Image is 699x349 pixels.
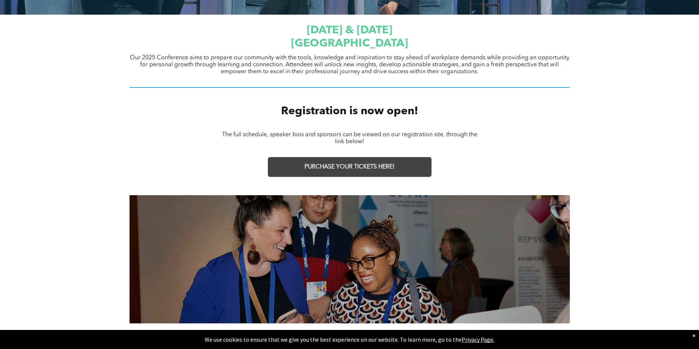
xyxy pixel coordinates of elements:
span: [GEOGRAPHIC_DATA] [291,38,408,49]
span: [DATE] & [DATE] [307,25,392,36]
div: Dismiss notification [692,332,695,339]
a: PURCHASE YOUR TICKETS HERE! [268,157,432,177]
span: The full schedule, speaker bios and sponsors can be viewed on our registration site, through the ... [222,132,477,145]
span: Our 2025 Conference aims to prepare our community with the tools, knowledge and inspiration to st... [130,55,569,75]
span: PURCHASE YOUR TICKETS HERE! [305,164,394,171]
span: Registration is now open! [281,106,418,117]
a: Privacy Page. [462,336,494,343]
